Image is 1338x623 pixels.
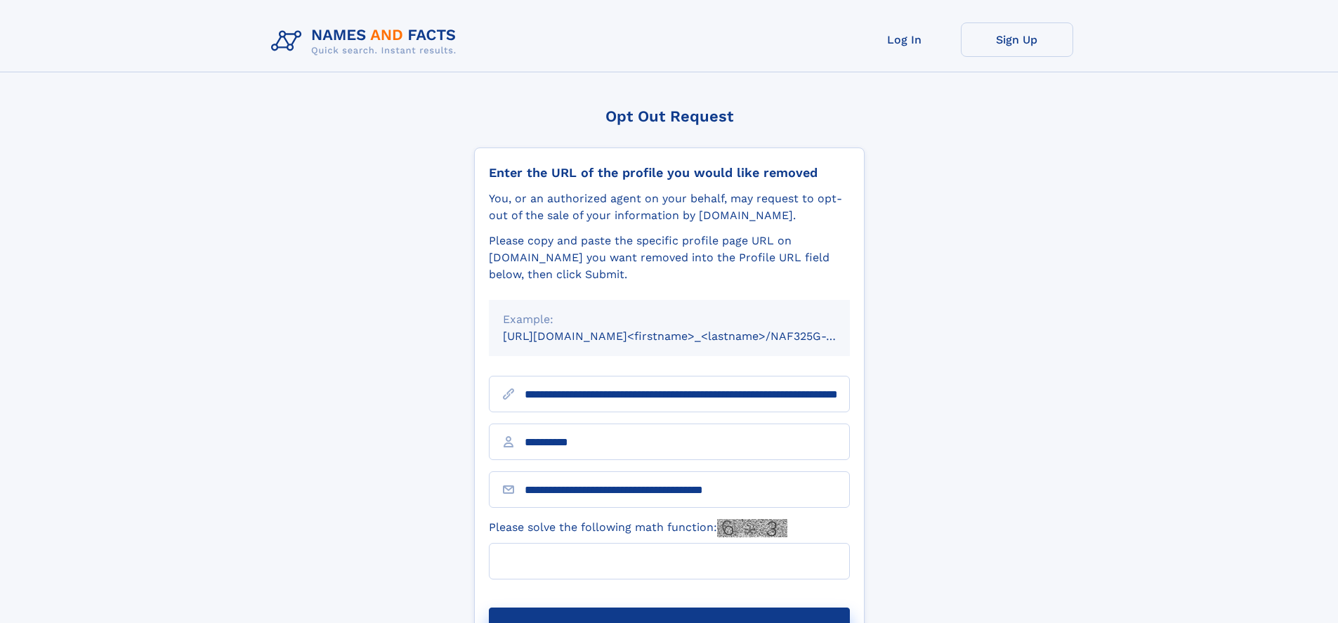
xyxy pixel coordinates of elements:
[503,329,877,343] small: [URL][DOMAIN_NAME]<firstname>_<lastname>/NAF325G-xxxxxxxx
[848,22,961,57] a: Log In
[489,190,850,224] div: You, or an authorized agent on your behalf, may request to opt-out of the sale of your informatio...
[489,165,850,181] div: Enter the URL of the profile you would like removed
[474,107,865,125] div: Opt Out Request
[489,519,787,537] label: Please solve the following math function:
[489,232,850,283] div: Please copy and paste the specific profile page URL on [DOMAIN_NAME] you want removed into the Pr...
[961,22,1073,57] a: Sign Up
[265,22,468,60] img: Logo Names and Facts
[503,311,836,328] div: Example:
